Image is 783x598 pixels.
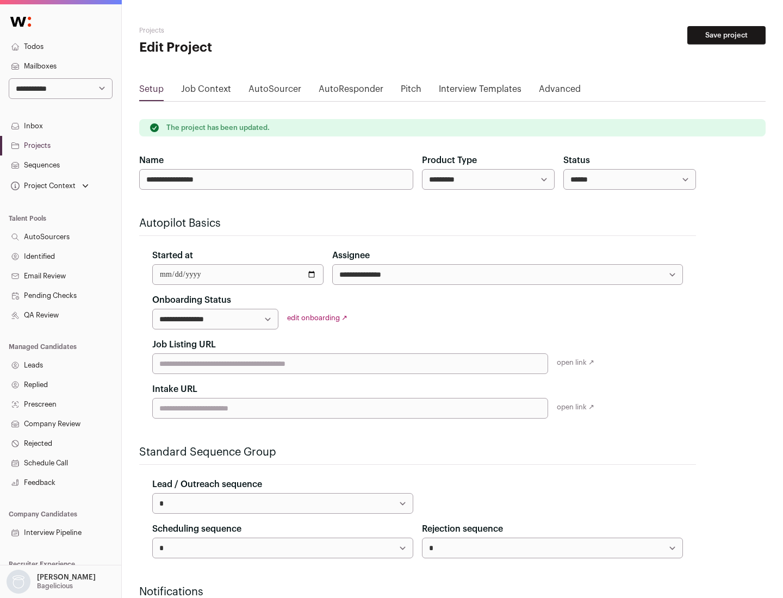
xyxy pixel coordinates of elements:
h2: Projects [139,26,348,35]
label: Onboarding Status [152,294,231,307]
div: Project Context [9,182,76,190]
a: Interview Templates [439,83,521,100]
a: Advanced [539,83,581,100]
a: AutoResponder [319,83,383,100]
button: Open dropdown [9,178,91,194]
p: Bagelicious [37,582,73,590]
label: Scheduling sequence [152,522,241,535]
label: Job Listing URL [152,338,216,351]
label: Name [139,154,164,167]
label: Assignee [332,249,370,262]
a: Setup [139,83,164,100]
button: Save project [687,26,766,45]
h2: Standard Sequence Group [139,445,696,460]
img: nopic.png [7,570,30,594]
label: Product Type [422,154,477,167]
a: edit onboarding ↗ [287,314,347,321]
img: Wellfound [4,11,37,33]
a: AutoSourcer [248,83,301,100]
a: Job Context [181,83,231,100]
label: Status [563,154,590,167]
label: Started at [152,249,193,262]
h2: Autopilot Basics [139,216,696,231]
label: Intake URL [152,383,197,396]
a: Pitch [401,83,421,100]
label: Rejection sequence [422,522,503,535]
button: Open dropdown [4,570,98,594]
p: [PERSON_NAME] [37,573,96,582]
p: The project has been updated. [166,123,270,132]
h1: Edit Project [139,39,348,57]
label: Lead / Outreach sequence [152,478,262,491]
